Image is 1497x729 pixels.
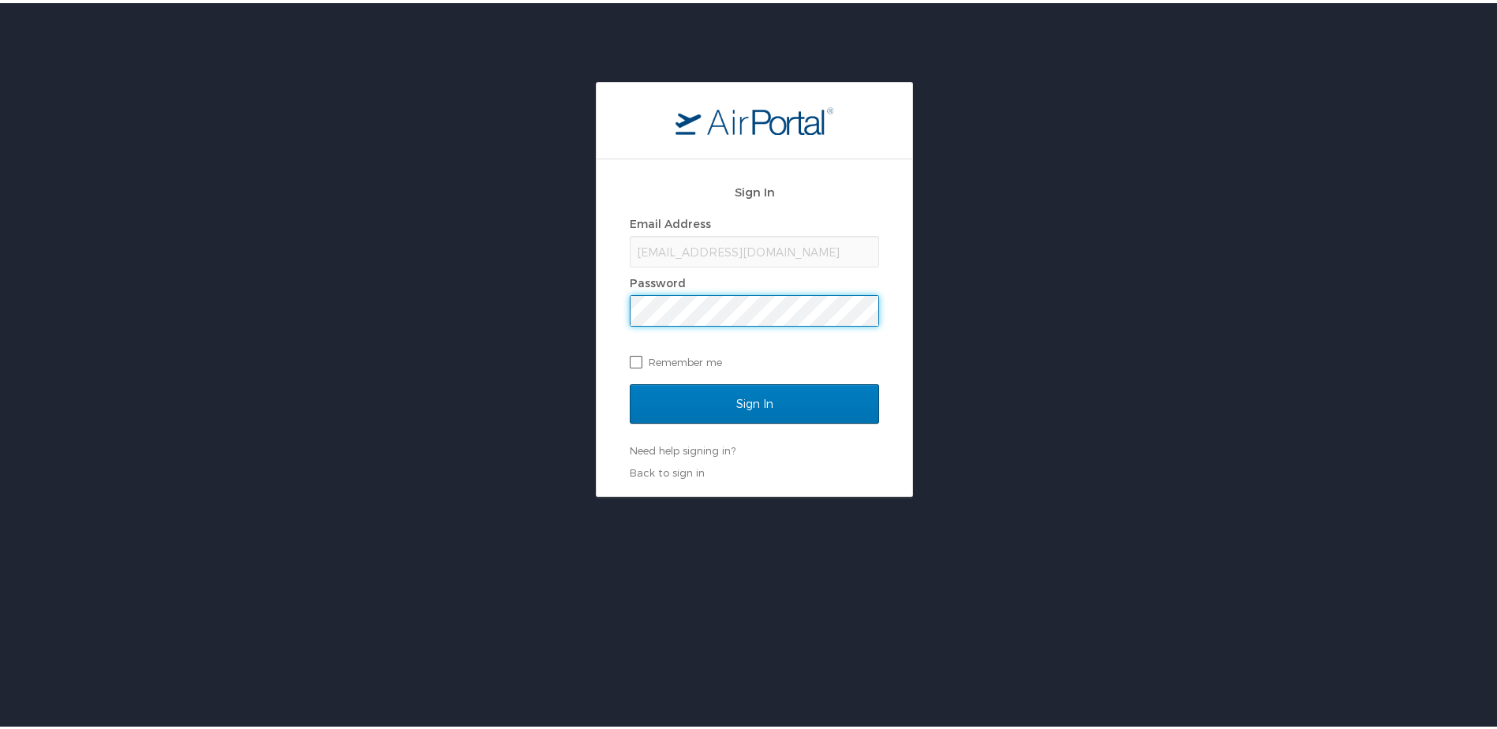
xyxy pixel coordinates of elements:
h2: Sign In [630,180,879,198]
a: Need help signing in? [630,441,735,454]
a: Back to sign in [630,463,705,476]
label: Email Address [630,214,711,227]
input: Sign In [630,381,879,421]
img: logo [676,103,833,132]
label: Remember me [630,347,879,371]
label: Password [630,273,686,286]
